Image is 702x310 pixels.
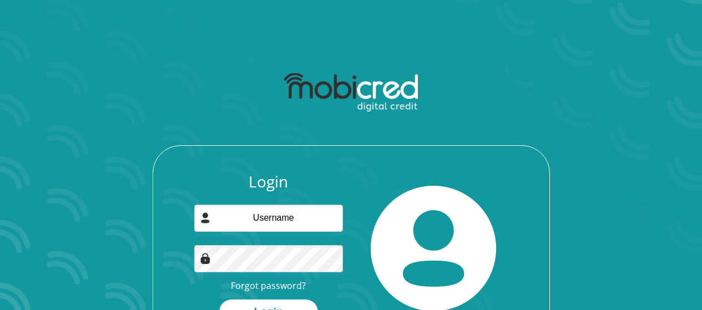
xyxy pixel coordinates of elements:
[231,279,306,292] a: Forgot password?
[200,253,211,264] img: Image
[194,172,343,191] h3: Login
[194,205,343,232] input: Username
[200,212,211,223] img: user-icon image
[284,73,418,112] img: mobicred logo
